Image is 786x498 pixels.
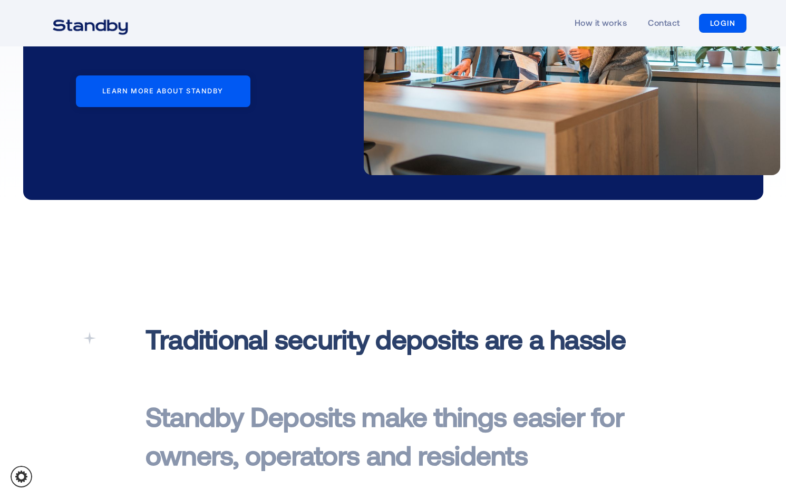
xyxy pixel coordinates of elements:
[699,14,747,33] a: LOGIN
[11,466,32,487] a: Cookie settings
[40,13,141,34] a: home
[102,87,224,95] div: Learn more about standby
[76,75,250,107] a: Learn more about standby
[145,400,624,471] span: Standby Deposits make things easier for owners, operators and residents ‍
[145,322,626,355] span: Traditional security deposits are a hassle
